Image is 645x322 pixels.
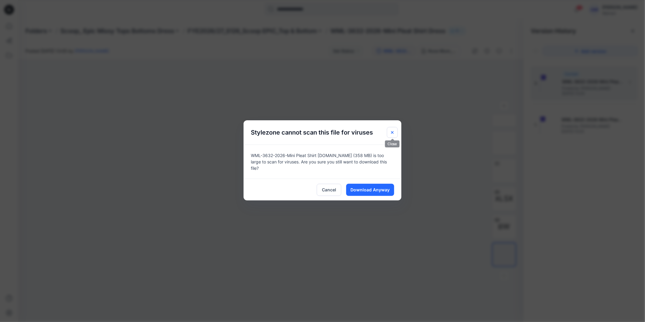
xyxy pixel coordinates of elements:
[351,187,390,193] span: Download Anyway
[244,145,401,179] div: WML-3632-2026-Mini Pleat Shirt [DOMAIN_NAME] (358 MB) is too large to scan for viruses. Are you s...
[346,184,394,196] button: Download Anyway
[244,120,380,145] h5: Stylezone cannot scan this file for viruses
[387,127,398,138] button: Close
[322,187,336,193] span: Cancel
[317,184,341,196] button: Cancel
